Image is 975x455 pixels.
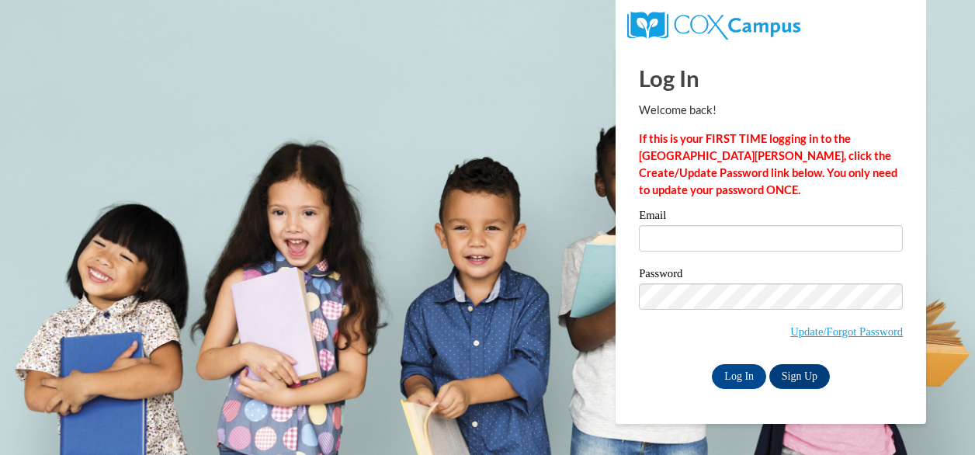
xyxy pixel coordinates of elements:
label: Email [639,210,903,225]
a: Sign Up [769,364,830,389]
a: COX Campus [627,18,800,31]
p: Welcome back! [639,102,903,119]
strong: If this is your FIRST TIME logging in to the [GEOGRAPHIC_DATA][PERSON_NAME], click the Create/Upd... [639,132,897,196]
input: Log In [712,364,766,389]
h1: Log In [639,62,903,94]
a: Update/Forgot Password [790,325,903,338]
label: Password [639,268,903,283]
img: COX Campus [627,12,800,40]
